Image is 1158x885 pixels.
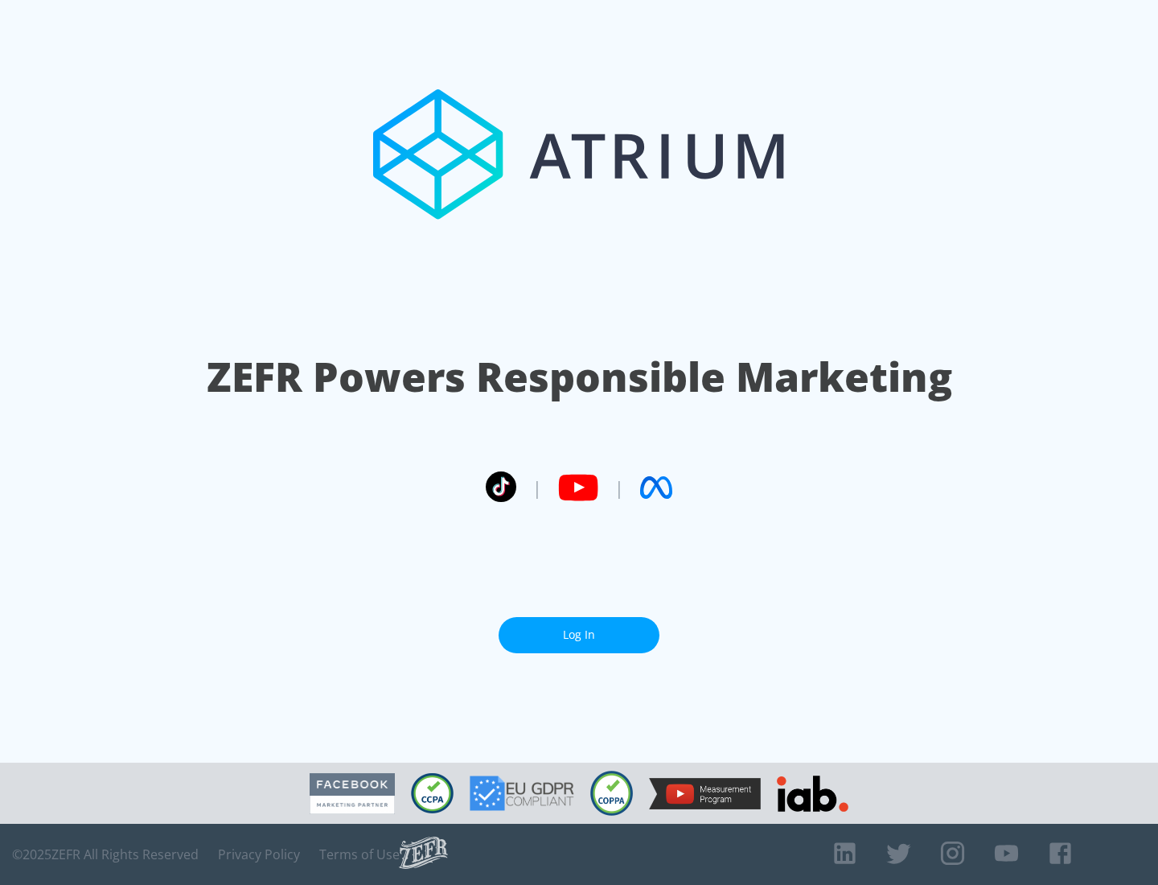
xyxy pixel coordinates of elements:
img: CCPA Compliant [411,773,454,813]
img: IAB [777,776,848,812]
span: | [532,475,542,500]
a: Privacy Policy [218,846,300,862]
h1: ZEFR Powers Responsible Marketing [207,349,952,405]
a: Log In [499,617,659,653]
img: Facebook Marketing Partner [310,773,395,814]
img: YouTube Measurement Program [649,778,761,809]
img: GDPR Compliant [470,776,574,811]
img: COPPA Compliant [590,771,633,816]
span: © 2025 ZEFR All Rights Reserved [12,846,199,862]
a: Terms of Use [319,846,400,862]
span: | [614,475,624,500]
